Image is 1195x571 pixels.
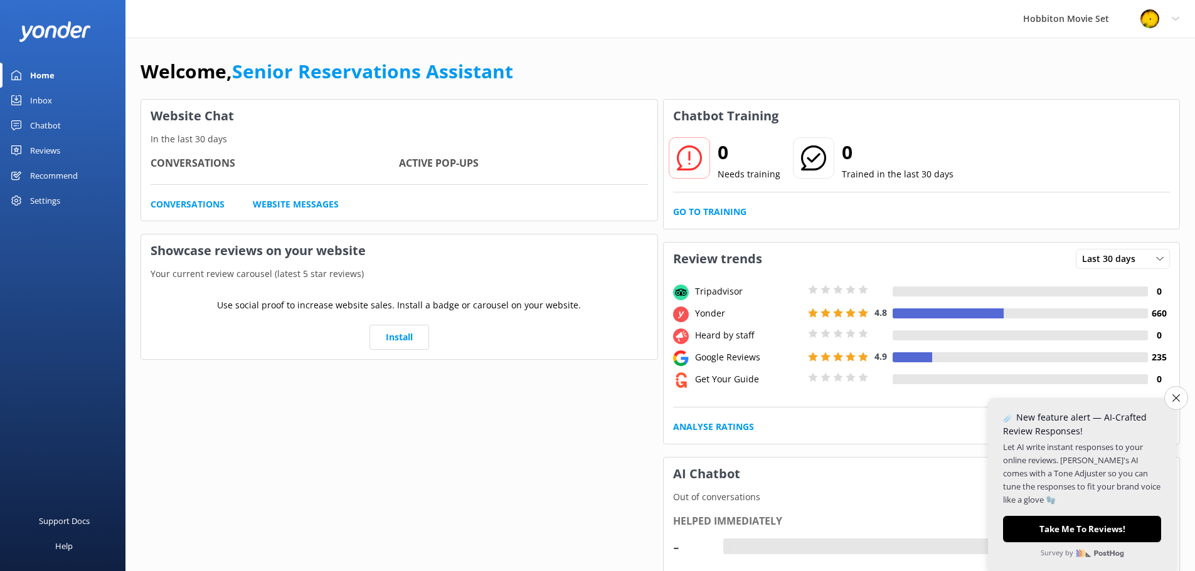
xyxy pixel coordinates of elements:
[151,155,399,172] h4: Conversations
[692,306,805,320] div: Yonder
[141,100,657,132] h3: Website Chat
[664,490,1180,504] p: Out of conversations
[30,113,61,138] div: Chatbot
[55,533,73,558] div: Help
[1148,285,1170,298] h4: 0
[673,420,754,434] a: Analyse Ratings
[673,205,746,219] a: Go to Training
[30,138,60,163] div: Reviews
[692,285,805,298] div: Tripadvisor
[30,188,60,213] div: Settings
[1148,328,1170,342] h4: 0
[1082,252,1143,266] span: Last 30 days
[19,21,91,42] img: yonder-white-logo.png
[141,234,657,267] h3: Showcase reviews on your website
[1148,350,1170,364] h4: 235
[141,267,657,281] p: Your current review carousel (latest 5 star reviews)
[842,137,953,167] h2: 0
[232,58,513,84] a: Senior Reservations Assistant
[664,243,772,275] h3: Review trends
[664,458,750,490] h3: AI Chatbot
[673,513,1171,530] div: Helped immediately
[718,137,780,167] h2: 0
[874,350,887,362] span: 4.9
[253,197,339,211] a: Website Messages
[718,167,780,181] p: Needs training
[30,63,55,88] div: Home
[692,328,805,342] div: Heard by staff
[30,163,78,188] div: Recommend
[692,372,805,386] div: Get Your Guide
[692,350,805,364] div: Google Reviews
[1140,9,1159,28] img: 34-1718678798.png
[39,508,90,533] div: Support Docs
[141,132,657,146] p: In the last 30 days
[151,197,225,211] a: Conversations
[673,532,711,562] div: -
[1148,306,1170,320] h4: 660
[141,56,513,86] h1: Welcome,
[664,100,788,132] h3: Chatbot Training
[217,298,581,312] p: Use social proof to increase website sales. Install a badge or carousel on your website.
[30,88,52,113] div: Inbox
[399,155,647,172] h4: Active Pop-ups
[842,167,953,181] p: Trained in the last 30 days
[723,538,733,555] div: -
[369,325,429,350] a: Install
[874,306,887,318] span: 4.8
[1148,372,1170,386] h4: 0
